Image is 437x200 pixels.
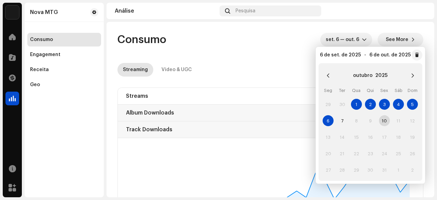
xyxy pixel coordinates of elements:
td: 27 [321,162,335,178]
img: 16dd17fc-4c65-48d8-b7b5-c4709e64301e [415,5,426,16]
td: 23 [363,145,377,162]
td: 8 [349,112,363,129]
span: Dom [408,88,418,93]
td: 2 [406,162,420,178]
re-m-nav-item: Engagement [27,48,101,62]
span: Ter [339,88,346,93]
div: Streaming [123,63,148,77]
span: Consumo [117,33,166,46]
td: 16 [363,129,377,145]
span: Sáb [395,88,403,93]
td: 20 [321,145,335,162]
div: Choose Date [319,63,422,181]
span: See More [386,33,408,46]
td: 7 [335,112,349,129]
span: 2 [365,99,376,110]
td: 4 [391,96,405,112]
td: 2 [363,96,377,112]
td: 11 [391,112,405,129]
td: 17 [377,129,391,145]
td: 12 [406,112,420,129]
re-m-nav-item: Consumo [27,33,101,46]
td: 30 [363,162,377,178]
span: 6 de out. de 2025 [369,53,411,57]
td: 28 [335,162,349,178]
span: 6 de set. de 2025 [320,53,361,57]
button: See More [378,33,423,46]
span: - [364,53,366,57]
td: 22 [349,145,363,162]
button: Previous Month [321,69,335,82]
td: 29 [321,96,335,112]
span: Sex [380,88,388,93]
span: 3 [379,99,390,110]
button: Choose Year [375,70,387,81]
div: Consumo [30,37,53,42]
span: 6 [323,115,334,126]
div: Engagement [30,52,60,57]
div: dropdown trigger [362,33,367,46]
button: Next Month [406,69,420,82]
re-m-nav-item: Geo [27,78,101,92]
div: Streams [126,91,148,102]
span: Seg [324,88,332,93]
div: Track Downloads [126,124,172,135]
span: set. 6 — out. 6 [326,33,362,46]
div: Receita [30,67,49,72]
span: 5 [407,99,418,110]
td: 26 [406,145,420,162]
re-m-nav-item: Receita [27,63,101,77]
td: 24 [377,145,391,162]
td: 19 [406,129,420,145]
td: 9 [363,112,377,129]
td: 18 [391,129,405,145]
div: Album Downloads [126,107,174,118]
td: 10 [377,112,391,129]
td: 13 [321,129,335,145]
td: 1 [391,162,405,178]
td: 30 [335,96,349,112]
div: Video & UGC [161,63,192,77]
td: 3 [377,96,391,112]
td: 15 [349,129,363,145]
td: 6 [321,112,335,129]
span: 1 [351,99,362,110]
div: Geo [30,82,40,88]
td: 21 [335,145,349,162]
span: 7 [337,115,348,126]
td: 1 [349,96,363,112]
span: Qua [352,88,361,93]
td: 5 [406,96,420,112]
td: 25 [391,145,405,162]
button: Choose Month [353,70,372,81]
td: 31 [377,162,391,178]
span: Pesquisa [236,8,255,14]
span: 4 [393,99,404,110]
div: Nova MTG [30,10,58,15]
td: 14 [335,129,349,145]
div: Análise [115,8,217,14]
span: Qui [367,88,374,93]
img: 1710b61e-6121-4e79-a126-bcb8d8a2a180 [5,5,19,19]
td: 29 [349,162,363,178]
